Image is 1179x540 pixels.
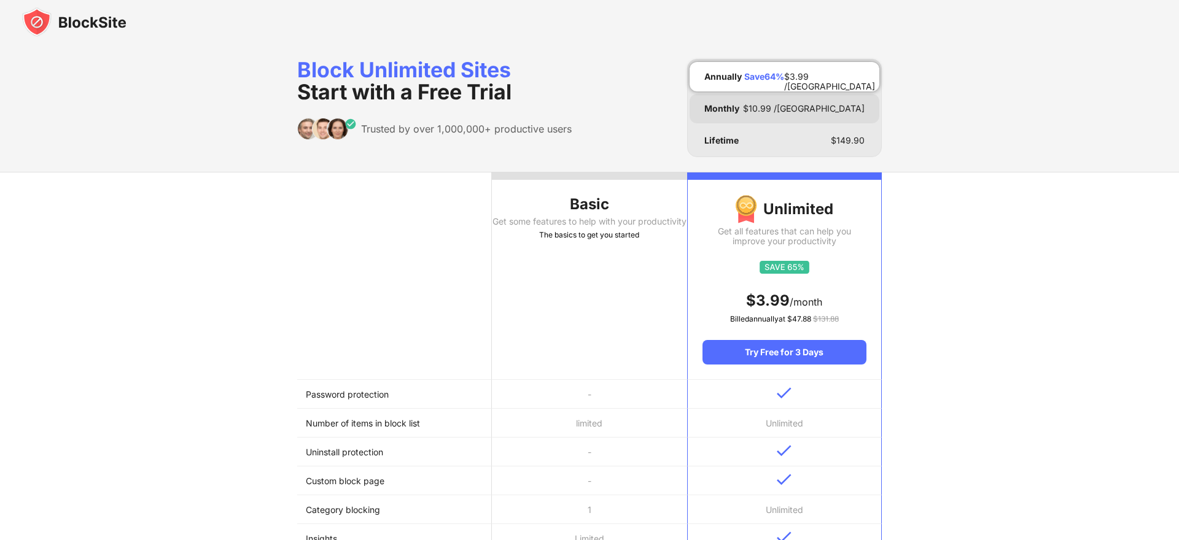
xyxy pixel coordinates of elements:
[687,495,882,524] td: Unlimited
[492,495,687,524] td: 1
[813,314,839,323] span: $ 131.88
[704,136,739,145] div: Lifetime
[297,380,492,409] td: Password protection
[702,226,866,246] div: Get all features that can help you improve your productivity
[492,380,687,409] td: -
[687,409,882,438] td: Unlimited
[492,466,687,495] td: -
[784,72,875,82] div: $ 3.99 /[GEOGRAPHIC_DATA]
[297,409,492,438] td: Number of items in block list
[702,340,866,364] div: Try Free for 3 Days
[22,7,126,37] img: blocksite-icon-black.svg
[702,313,866,325] div: Billed annually at $ 47.88
[760,261,809,274] img: save65.svg
[702,291,866,310] div: /month
[746,291,790,309] span: $ 3.99
[492,217,687,226] div: Get some features to help with your productivity
[704,72,742,82] div: Annually
[492,195,687,214] div: Basic
[743,104,865,114] div: $ 10.99 /[GEOGRAPHIC_DATA]
[735,195,757,224] img: img-premium-medal
[702,195,866,224] div: Unlimited
[297,438,492,466] td: Uninstall protection
[777,387,792,399] img: v-blue.svg
[831,136,865,145] div: $ 149.90
[297,466,492,495] td: Custom block page
[297,118,357,140] img: trusted-by.svg
[297,495,492,524] td: Category blocking
[492,438,687,466] td: -
[777,474,792,485] img: v-blue.svg
[744,72,784,82] div: Save 64 %
[777,445,792,457] img: v-blue.svg
[492,229,687,241] div: The basics to get you started
[297,59,572,103] div: Block Unlimited Sites
[492,409,687,438] td: limited
[361,123,572,135] div: Trusted by over 1,000,000+ productive users
[704,104,739,114] div: Monthly
[297,79,512,104] span: Start with a Free Trial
